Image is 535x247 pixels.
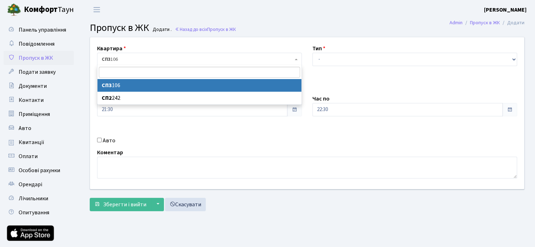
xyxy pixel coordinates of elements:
button: Зберегти і вийти [90,198,151,211]
span: Пропуск в ЖК [19,54,53,62]
a: [PERSON_NAME] [484,6,527,14]
b: СП3 [102,82,112,89]
label: Коментар [97,148,123,157]
a: Особові рахунки [4,163,74,177]
a: Оплати [4,149,74,163]
span: <b>СП3</b>&nbsp;&nbsp;&nbsp;106 [102,56,293,63]
img: logo.png [7,3,21,17]
span: Лічильники [19,195,48,202]
span: Особові рахунки [19,167,60,174]
span: Квитанції [19,138,44,146]
span: <b>СП3</b>&nbsp;&nbsp;&nbsp;106 [97,53,302,66]
a: Орендарі [4,177,74,191]
span: Орендарі [19,181,42,188]
span: Панель управління [19,26,66,34]
a: Admin [450,19,463,26]
label: Авто [103,136,115,145]
nav: breadcrumb [439,15,535,30]
span: Документи [19,82,47,90]
span: Контакти [19,96,44,104]
label: Квартира [97,44,126,53]
span: Приміщення [19,110,50,118]
a: Назад до всіхПропуск в ЖК [175,26,236,33]
li: 242 [97,92,301,104]
span: Пропуск в ЖК [207,26,236,33]
a: Документи [4,79,74,93]
li: 106 [97,79,301,92]
b: СП3 [102,56,110,63]
span: Повідомлення [19,40,55,48]
button: Переключити навігацію [88,4,106,15]
a: Повідомлення [4,37,74,51]
label: Тип [312,44,325,53]
a: Подати заявку [4,65,74,79]
a: Авто [4,121,74,135]
small: Додати . [151,27,172,33]
a: Пропуск в ЖК [470,19,500,26]
b: СП2 [102,94,112,102]
a: Контакти [4,93,74,107]
label: Час по [312,95,330,103]
a: Пропуск в ЖК [4,51,74,65]
a: Опитування [4,206,74,220]
b: Комфорт [24,4,58,15]
span: Таун [24,4,74,16]
a: Скасувати [165,198,206,211]
span: Опитування [19,209,49,216]
span: Зберегти і вийти [103,201,146,208]
span: Подати заявку [19,68,56,76]
span: Авто [19,124,31,132]
a: Приміщення [4,107,74,121]
span: Пропуск в ЖК [90,21,149,35]
a: Лічильники [4,191,74,206]
a: Квитанції [4,135,74,149]
span: Оплати [19,152,38,160]
a: Панель управління [4,23,74,37]
li: Додати [500,19,524,27]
